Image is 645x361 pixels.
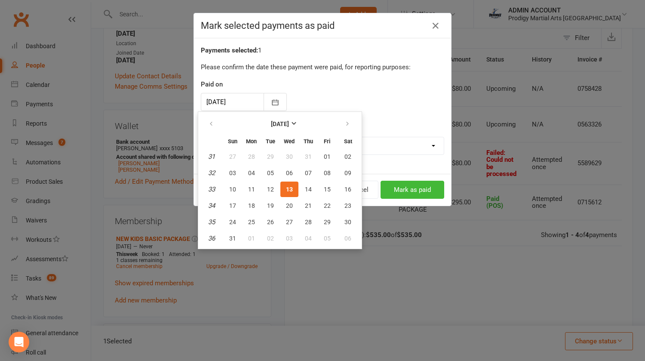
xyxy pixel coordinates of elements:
[344,202,351,209] span: 23
[224,165,242,181] button: 03
[286,235,293,242] span: 03
[229,186,236,193] span: 10
[337,165,359,181] button: 09
[286,170,293,176] span: 06
[280,165,298,181] button: 06
[304,138,313,145] small: Thursday
[324,219,331,225] span: 29
[280,214,298,230] button: 27
[337,214,359,230] button: 30
[229,153,236,160] span: 27
[224,214,242,230] button: 24
[280,149,298,164] button: 30
[344,138,352,145] small: Saturday
[286,202,293,209] span: 20
[243,198,261,213] button: 18
[337,198,359,213] button: 23
[224,182,242,197] button: 10
[344,153,351,160] span: 02
[344,170,351,176] span: 09
[280,231,298,246] button: 03
[224,149,242,164] button: 27
[9,332,29,352] div: Open Intercom Messenger
[224,198,242,213] button: 17
[248,153,255,160] span: 28
[261,182,279,197] button: 12
[337,149,359,164] button: 02
[324,153,331,160] span: 01
[261,165,279,181] button: 05
[324,235,331,242] span: 05
[224,231,242,246] button: 31
[305,235,312,242] span: 04
[271,120,289,127] strong: [DATE]
[267,170,274,176] span: 05
[228,138,237,145] small: Sunday
[337,231,359,246] button: 06
[381,181,444,199] button: Mark as paid
[299,165,317,181] button: 07
[318,165,336,181] button: 08
[208,202,215,210] em: 34
[267,186,274,193] span: 12
[208,234,215,242] em: 36
[324,186,331,193] span: 15
[318,214,336,230] button: 29
[324,138,330,145] small: Friday
[344,219,351,225] span: 30
[286,153,293,160] span: 30
[261,231,279,246] button: 02
[305,219,312,225] span: 28
[318,231,336,246] button: 05
[201,62,444,72] p: Please confirm the date these payment were paid, for reporting purposes:
[201,79,223,89] label: Paid on
[229,235,236,242] span: 31
[318,198,336,213] button: 22
[299,214,317,230] button: 28
[201,45,444,56] div: 1
[286,186,293,193] span: 13
[267,153,274,160] span: 29
[261,214,279,230] button: 26
[299,231,317,246] button: 04
[201,20,444,31] h4: Mark selected payments as paid
[248,235,255,242] span: 01
[429,19,442,33] button: Close
[305,170,312,176] span: 07
[261,198,279,213] button: 19
[201,46,258,54] strong: Payments selected:
[267,219,274,225] span: 26
[344,235,351,242] span: 06
[208,153,215,160] em: 31
[324,202,331,209] span: 22
[246,138,257,145] small: Monday
[305,153,312,160] span: 31
[286,219,293,225] span: 27
[324,170,331,176] span: 08
[208,169,215,177] em: 32
[248,219,255,225] span: 25
[266,138,275,145] small: Tuesday
[229,202,236,209] span: 17
[305,186,312,193] span: 14
[229,170,236,176] span: 03
[299,198,317,213] button: 21
[284,138,295,145] small: Wednesday
[318,182,336,197] button: 15
[267,235,274,242] span: 02
[248,186,255,193] span: 11
[337,182,359,197] button: 16
[344,186,351,193] span: 16
[280,198,298,213] button: 20
[267,202,274,209] span: 19
[299,149,317,164] button: 31
[248,170,255,176] span: 04
[261,149,279,164] button: 29
[299,182,317,197] button: 14
[243,165,261,181] button: 04
[243,149,261,164] button: 28
[318,149,336,164] button: 01
[229,219,236,225] span: 24
[243,182,261,197] button: 11
[208,218,215,226] em: 35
